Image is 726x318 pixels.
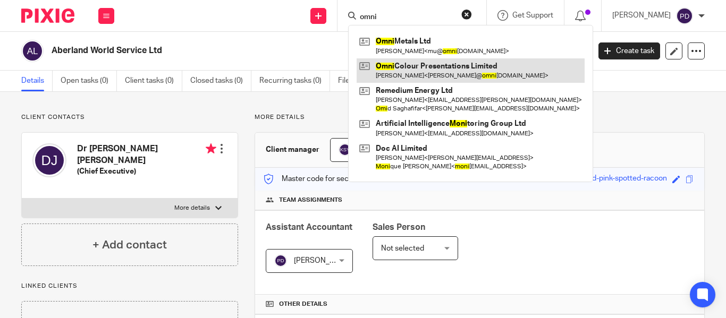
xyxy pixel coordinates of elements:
[512,12,553,19] span: Get Support
[359,13,454,22] input: Search
[279,196,342,204] span: Team assignments
[77,143,216,166] h4: Dr [PERSON_NAME] [PERSON_NAME]
[274,254,287,267] img: svg%3E
[61,71,117,91] a: Open tasks (0)
[294,257,352,264] span: [PERSON_NAME]
[21,113,238,122] p: Client contacts
[77,166,216,177] h5: (Chief Executive)
[174,204,210,212] p: More details
[190,71,251,91] a: Closed tasks (0)
[676,7,693,24] img: svg%3E
[263,174,446,184] p: Master code for secure communications and files
[32,143,66,177] img: svg%3E
[92,237,167,253] h4: + Add contact
[558,173,667,185] div: established-pink-spotted-racoon
[373,223,425,231] span: Sales Person
[266,223,352,231] span: Assistant Accountant
[266,144,319,155] h3: Client manager
[598,42,660,59] a: Create task
[461,9,472,20] button: Clear
[279,300,327,308] span: Other details
[52,45,476,56] h2: Aberland World Service Ltd
[21,71,53,91] a: Details
[21,8,74,23] img: Pixie
[206,143,216,154] i: Primary
[338,71,362,91] a: Files
[259,71,330,91] a: Recurring tasks (0)
[21,40,44,62] img: svg%3E
[255,113,705,122] p: More details
[339,143,351,156] img: svg%3E
[381,245,424,252] span: Not selected
[612,10,671,21] p: [PERSON_NAME]
[21,282,238,290] p: Linked clients
[125,71,182,91] a: Client tasks (0)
